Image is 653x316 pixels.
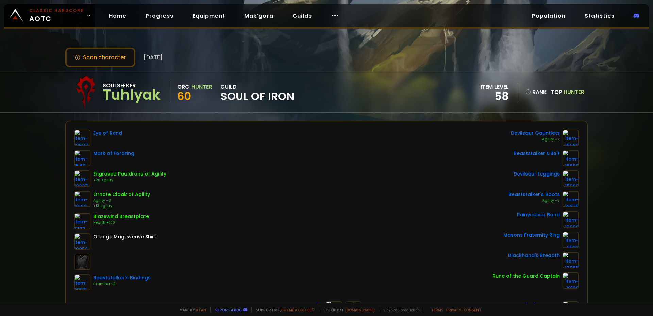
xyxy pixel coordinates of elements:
img: item-10056 [74,233,90,250]
span: v. d752d5 - production [379,307,420,312]
span: Checkout [319,307,375,312]
div: Rune of the Guard Captain [492,272,560,280]
div: Devilsaur Leggings [514,170,560,178]
small: Classic Hardcore [29,7,84,14]
div: Beaststalker's Belt [514,150,560,157]
a: Progress [140,9,179,23]
span: [DATE] [144,53,163,62]
div: Health +100 [93,220,149,226]
a: Terms [431,307,443,312]
div: 58 [481,91,509,101]
div: Eye of Rend [93,130,122,137]
img: item-13098 [563,211,579,228]
div: Orange Mageweave Shirt [93,233,156,240]
a: [DOMAIN_NAME] [345,307,375,312]
a: Classic HardcoreAOTC [4,4,95,27]
div: Agility +7 [511,137,560,142]
div: Devilsaur Gauntlets [511,130,560,137]
div: Masons Fraternity Ring [503,232,560,239]
div: guild [220,83,294,101]
a: Home [103,9,132,23]
img: item-15062 [563,170,579,187]
div: Engraved Pauldrons of Agility [93,170,166,178]
div: rank [525,88,547,96]
img: item-16681 [74,274,90,290]
img: item-9533 [563,232,579,248]
span: Hunter [564,88,584,96]
img: item-16680 [563,150,579,166]
div: Tuhlyak [103,90,161,100]
div: Peacemaker [292,301,323,309]
div: item level [481,83,509,91]
a: Report a bug [215,307,242,312]
a: Guilds [287,9,317,23]
div: Ornate Cloak of Agility [93,191,150,198]
div: Stamina +9 [93,281,151,287]
img: item-13965 [563,252,579,268]
span: AOTC [29,7,84,24]
a: Equipment [187,9,231,23]
div: Hunter [191,83,212,91]
div: Soulseeker [103,81,161,90]
img: item-16675 [563,191,579,207]
div: Beaststalker's Boots [508,191,560,198]
div: +20 Agility [93,178,166,183]
img: item-15411 [74,150,90,166]
span: 60 [177,88,191,104]
a: Population [526,9,571,23]
span: Support me, [251,307,315,312]
div: Painweaver Band [517,211,560,218]
div: Agility +5 [508,198,560,203]
a: Statistics [579,9,620,23]
img: item-12587 [74,130,90,146]
div: Blackcrow [523,301,560,309]
div: +13 Agility [93,203,150,209]
img: item-11193 [74,213,90,229]
a: Privacy [446,307,461,312]
button: Scan character [65,48,135,67]
a: Buy me a coffee [281,307,315,312]
a: Consent [464,307,482,312]
span: Made by [175,307,206,312]
img: item-19120 [563,272,579,289]
div: Agility +3 [93,198,150,203]
img: item-15063 [563,130,579,146]
div: Mark of Fordring [93,150,134,157]
div: Blackhand's Breadth [508,252,560,259]
a: Mak'gora [239,9,279,23]
div: Orc [177,83,189,91]
img: item-10120 [74,191,90,207]
div: Beaststalker's Bindings [93,274,151,281]
span: Soul of Iron [220,91,294,101]
div: Blazewind Breastplate [93,213,149,220]
img: item-10237 [74,170,90,187]
div: Top [551,88,584,96]
a: a fan [196,307,206,312]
